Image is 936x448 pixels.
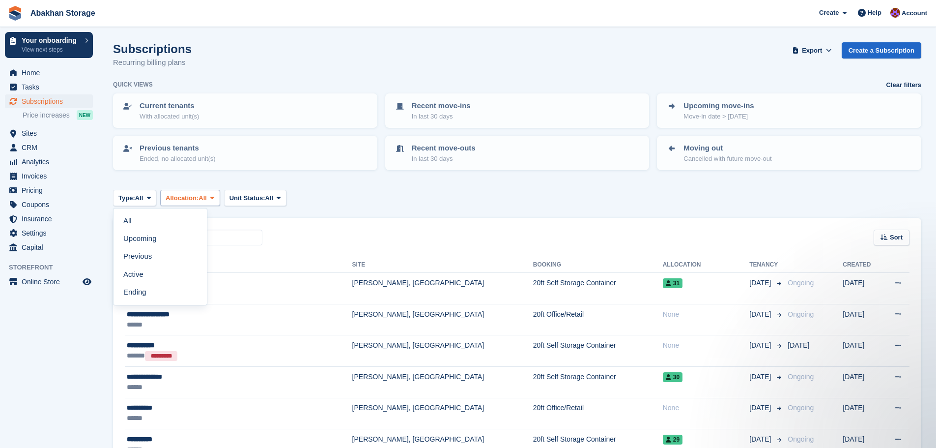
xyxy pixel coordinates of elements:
[802,46,822,56] span: Export
[791,42,834,59] button: Export
[114,137,376,169] a: Previous tenants Ended, no allocated unit(s)
[140,154,216,164] p: Ended, no allocated unit(s)
[22,226,81,240] span: Settings
[22,126,81,140] span: Sites
[117,283,203,301] a: Ending
[5,212,93,226] a: menu
[890,233,903,242] span: Sort
[749,372,773,382] span: [DATE]
[117,212,203,230] a: All
[843,257,881,273] th: Created
[352,335,533,367] td: [PERSON_NAME], [GEOGRAPHIC_DATA]
[117,266,203,283] a: Active
[663,257,750,273] th: Allocation
[533,257,663,273] th: Booking
[5,275,93,289] a: menu
[663,340,750,351] div: None
[412,100,471,112] p: Recent move-ins
[683,154,771,164] p: Cancelled with future move-out
[22,66,81,80] span: Home
[868,8,881,18] span: Help
[788,373,814,381] span: Ongoing
[663,372,682,382] span: 30
[843,304,881,335] td: [DATE]
[843,273,881,304] td: [DATE]
[22,37,80,44] p: Your onboarding
[533,398,663,429] td: 20ft Office/Retail
[140,100,199,112] p: Current tenants
[22,240,81,254] span: Capital
[886,80,921,90] a: Clear filters
[113,42,192,56] h1: Subscriptions
[8,6,23,21] img: stora-icon-8386f47178a22dfd0bd8f6a31ec36ba5ce8667c1dd55bd0f319d3a0aa187defe.svg
[386,137,649,169] a: Recent move-outs In last 30 days
[749,278,773,288] span: [DATE]
[533,304,663,335] td: 20ft Office/Retail
[224,190,286,206] button: Unit Status: All
[135,193,143,203] span: All
[22,183,81,197] span: Pricing
[5,126,93,140] a: menu
[749,403,773,413] span: [DATE]
[5,80,93,94] a: menu
[113,57,192,68] p: Recurring billing plans
[663,278,682,288] span: 31
[819,8,839,18] span: Create
[412,154,476,164] p: In last 30 days
[788,279,814,287] span: Ongoing
[113,190,156,206] button: Type: All
[749,309,773,320] span: [DATE]
[22,141,81,154] span: CRM
[117,230,203,248] a: Upcoming
[663,435,682,445] span: 29
[22,169,81,183] span: Invoices
[658,94,920,127] a: Upcoming move-ins Move-in date > [DATE]
[5,141,93,154] a: menu
[22,80,81,94] span: Tasks
[5,155,93,169] a: menu
[22,212,81,226] span: Insurance
[5,198,93,211] a: menu
[533,335,663,367] td: 20ft Self Storage Container
[788,310,814,318] span: Ongoing
[77,110,93,120] div: NEW
[81,276,93,288] a: Preview store
[5,66,93,80] a: menu
[352,366,533,398] td: [PERSON_NAME], [GEOGRAPHIC_DATA]
[5,32,93,58] a: Your onboarding View next steps
[22,275,81,289] span: Online Store
[5,226,93,240] a: menu
[749,434,773,445] span: [DATE]
[27,5,99,21] a: Abakhan Storage
[125,257,352,273] th: Customer
[22,155,81,169] span: Analytics
[22,45,80,54] p: View next steps
[5,169,93,183] a: menu
[9,263,98,272] span: Storefront
[683,112,754,121] p: Move-in date > [DATE]
[749,340,773,351] span: [DATE]
[533,273,663,304] td: 20ft Self Storage Container
[352,273,533,304] td: [PERSON_NAME], [GEOGRAPHIC_DATA]
[749,257,784,273] th: Tenancy
[842,42,921,59] a: Create a Subscription
[352,398,533,429] td: [PERSON_NAME], [GEOGRAPHIC_DATA]
[5,94,93,108] a: menu
[533,366,663,398] td: 20ft Self Storage Container
[658,137,920,169] a: Moving out Cancelled with future move-out
[788,341,809,349] span: [DATE]
[412,143,476,154] p: Recent move-outs
[23,111,70,120] span: Price increases
[5,240,93,254] a: menu
[22,94,81,108] span: Subscriptions
[229,193,265,203] span: Unit Status:
[140,143,216,154] p: Previous tenants
[683,143,771,154] p: Moving out
[386,94,649,127] a: Recent move-ins In last 30 days
[118,193,135,203] span: Type:
[265,193,274,203] span: All
[352,257,533,273] th: Site
[890,8,900,18] img: William Abakhan
[788,435,814,443] span: Ongoing
[117,248,203,266] a: Previous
